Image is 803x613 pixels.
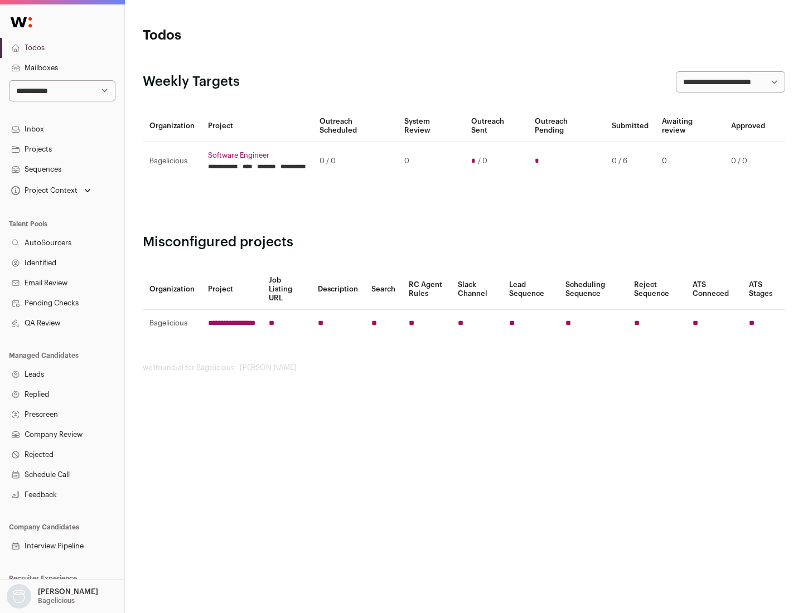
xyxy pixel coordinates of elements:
th: Outreach Sent [465,110,529,142]
p: Bagelicious [38,596,75,605]
th: Slack Channel [451,269,502,310]
td: 0 [398,142,464,181]
th: Outreach Pending [528,110,604,142]
p: [PERSON_NAME] [38,587,98,596]
th: Search [365,269,402,310]
button: Open dropdown [4,584,100,609]
th: Approved [724,110,772,142]
img: nopic.png [7,584,31,609]
td: 0 [655,142,724,181]
th: Awaiting review [655,110,724,142]
td: Bagelicious [143,142,201,181]
th: Scheduling Sequence [559,269,627,310]
th: Lead Sequence [502,269,559,310]
th: ATS Conneced [686,269,742,310]
th: Organization [143,110,201,142]
td: Bagelicious [143,310,201,337]
th: Outreach Scheduled [313,110,398,142]
th: Project [201,269,262,310]
th: Description [311,269,365,310]
footer: wellfound:ai for Bagelicious - [PERSON_NAME] [143,363,785,372]
th: Reject Sequence [627,269,686,310]
th: RC Agent Rules [402,269,451,310]
button: Open dropdown [9,183,93,198]
th: Project [201,110,313,142]
h2: Misconfigured projects [143,233,785,251]
div: Project Context [9,186,78,195]
th: ATS Stages [742,269,785,310]
h1: Todos [143,27,357,45]
th: Job Listing URL [262,269,311,310]
h2: Weekly Targets [143,73,240,91]
img: Wellfound [4,11,38,33]
td: 0 / 0 [724,142,772,181]
td: 0 / 6 [605,142,655,181]
a: Software Engineer [208,151,306,160]
span: / 0 [478,157,487,166]
th: Submitted [605,110,655,142]
th: System Review [398,110,464,142]
th: Organization [143,269,201,310]
td: 0 / 0 [313,142,398,181]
